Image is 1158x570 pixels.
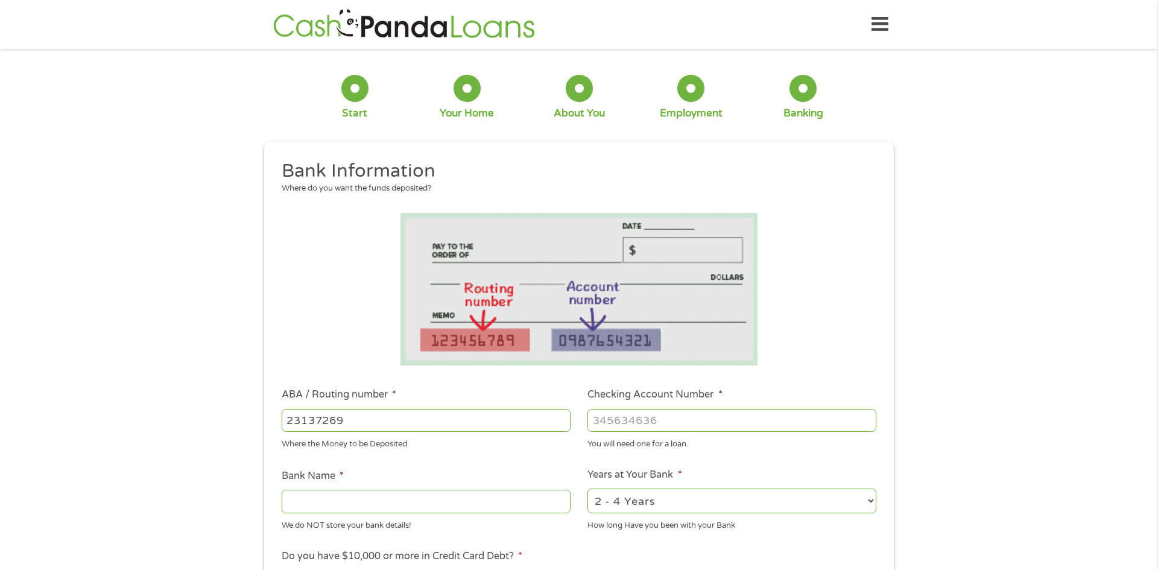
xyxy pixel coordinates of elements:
[783,107,823,120] div: Banking
[660,107,723,120] div: Employment
[400,213,758,366] img: Routing number location
[282,409,571,432] input: 263177916
[587,409,876,432] input: 345634636
[282,388,396,401] label: ABA / Routing number
[282,159,868,183] h2: Bank Information
[587,469,682,481] label: Years at Your Bank
[282,434,571,451] div: Where the Money to be Deposited
[440,107,494,120] div: Your Home
[587,515,876,531] div: How long Have you been with your Bank
[282,470,344,483] label: Bank Name
[282,515,571,531] div: We do NOT store your bank details!
[554,107,605,120] div: About You
[587,388,722,401] label: Checking Account Number
[587,434,876,451] div: You will need one for a loan.
[342,107,367,120] div: Start
[270,7,539,42] img: GetLoanNow Logo
[282,550,522,563] label: Do you have $10,000 or more in Credit Card Debt?
[282,183,868,195] div: Where do you want the funds deposited?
